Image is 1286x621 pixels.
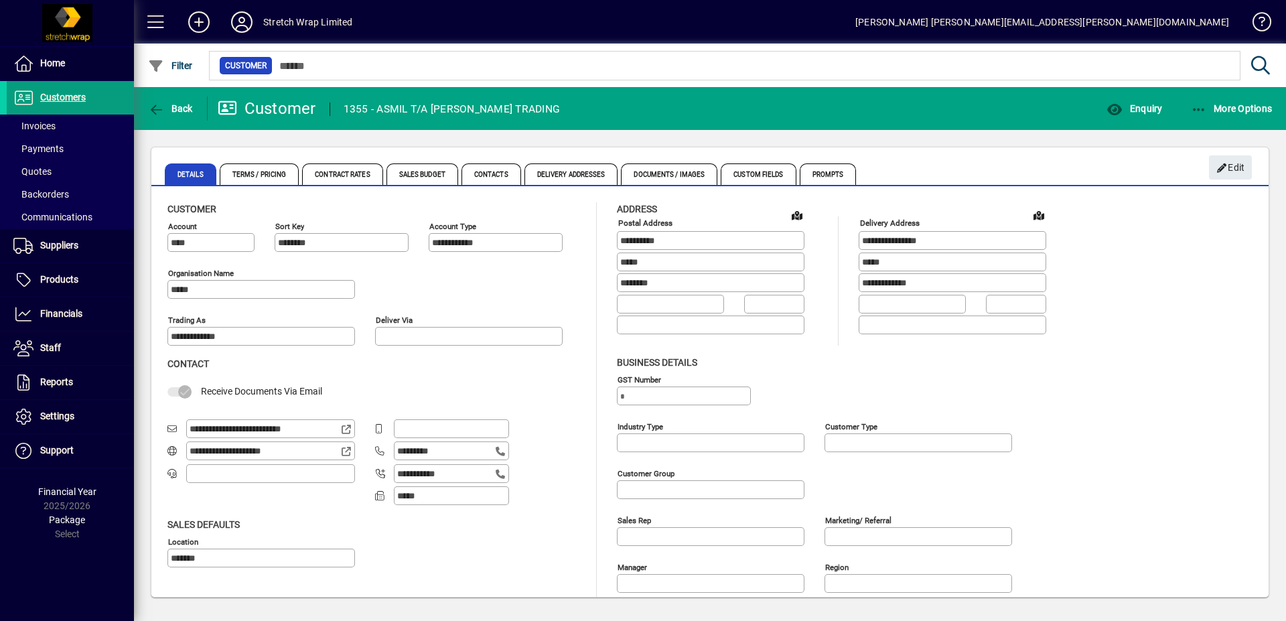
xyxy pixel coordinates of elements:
span: Contact [167,358,209,369]
mat-label: Industry type [618,421,663,431]
mat-label: Organisation name [168,269,234,278]
span: Suppliers [40,240,78,251]
a: View on map [1028,204,1050,226]
mat-label: Marketing/ Referral [825,515,891,525]
a: Support [7,434,134,468]
app-page-header-button: Back [134,96,208,121]
a: Financials [7,297,134,331]
div: Stretch Wrap Limited [263,11,353,33]
span: Terms / Pricing [220,163,299,185]
span: Quotes [13,166,52,177]
span: Settings [40,411,74,421]
mat-label: Region [825,562,849,571]
mat-label: Sort key [275,222,304,231]
a: Settings [7,400,134,433]
span: Details [165,163,216,185]
mat-label: Customer group [618,468,674,478]
a: Invoices [7,115,134,137]
div: [PERSON_NAME] [PERSON_NAME][EMAIL_ADDRESS][PERSON_NAME][DOMAIN_NAME] [855,11,1229,33]
span: Customers [40,92,86,102]
span: Financial Year [38,486,96,497]
a: Knowledge Base [1242,3,1269,46]
span: Backorders [13,189,69,200]
span: Enquiry [1106,103,1162,114]
mat-label: GST Number [618,374,661,384]
span: Custom Fields [721,163,796,185]
span: Communications [13,212,92,222]
span: Financials [40,308,82,319]
a: Backorders [7,183,134,206]
span: More Options [1191,103,1273,114]
span: Sales defaults [167,519,240,530]
mat-label: Deliver via [376,316,413,325]
span: Contacts [461,163,521,185]
a: Suppliers [7,229,134,263]
mat-label: Sales rep [618,515,651,525]
span: Business details [617,357,697,368]
button: Enquiry [1103,96,1165,121]
a: Reports [7,366,134,399]
span: Documents / Images [621,163,717,185]
span: Delivery Addresses [524,163,618,185]
span: Staff [40,342,61,353]
div: 1355 - ASMIL T/A [PERSON_NAME] TRADING [344,98,561,120]
span: Sales Budget [386,163,458,185]
div: Customer [218,98,316,119]
span: Customer [167,204,216,214]
span: Edit [1216,157,1245,179]
span: Receive Documents Via Email [201,386,322,397]
span: Contract Rates [302,163,382,185]
span: Customer [225,59,267,72]
mat-label: Trading as [168,316,206,325]
span: Address [617,204,657,214]
span: Support [40,445,74,456]
mat-label: Location [168,537,198,546]
a: Communications [7,206,134,228]
button: Back [145,96,196,121]
button: More Options [1188,96,1276,121]
span: Package [49,514,85,525]
button: Profile [220,10,263,34]
button: Filter [145,54,196,78]
a: Home [7,47,134,80]
span: Back [148,103,193,114]
a: Products [7,263,134,297]
mat-label: Account [168,222,197,231]
span: Filter [148,60,193,71]
button: Add [177,10,220,34]
span: Invoices [13,121,56,131]
mat-label: Manager [618,562,647,571]
a: View on map [786,204,808,226]
span: Payments [13,143,64,154]
a: Staff [7,332,134,365]
a: Payments [7,137,134,160]
span: Home [40,58,65,68]
mat-label: Customer type [825,421,877,431]
span: Reports [40,376,73,387]
a: Quotes [7,160,134,183]
span: Products [40,274,78,285]
span: Prompts [800,163,857,185]
mat-label: Account Type [429,222,476,231]
button: Edit [1209,155,1252,180]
